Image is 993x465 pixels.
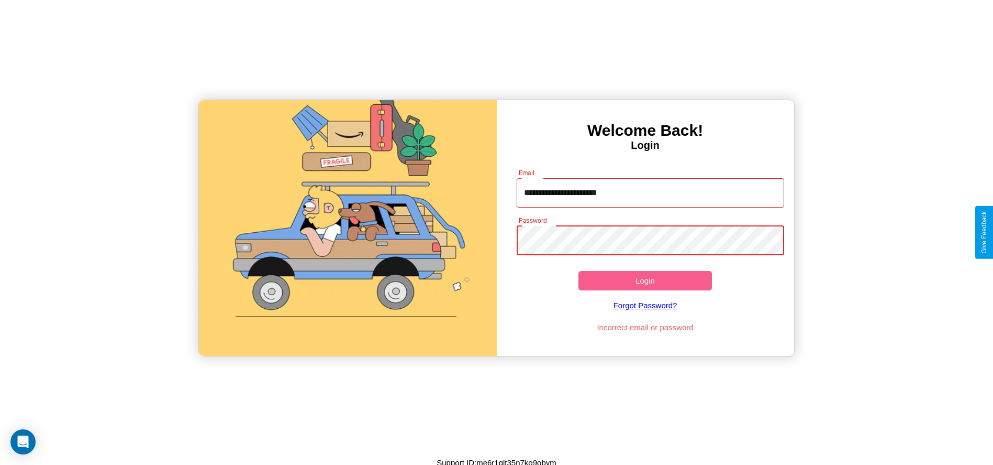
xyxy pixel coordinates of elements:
h3: Welcome Back! [497,122,794,139]
label: Password [519,216,546,225]
div: Open Intercom Messenger [10,429,36,455]
button: Login [578,271,712,290]
p: Incorrect email or password [511,320,779,334]
img: gif [199,100,496,356]
div: Give Feedback [980,211,988,254]
label: Email [519,168,535,177]
a: Forgot Password? [511,290,779,320]
h4: Login [497,139,794,152]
